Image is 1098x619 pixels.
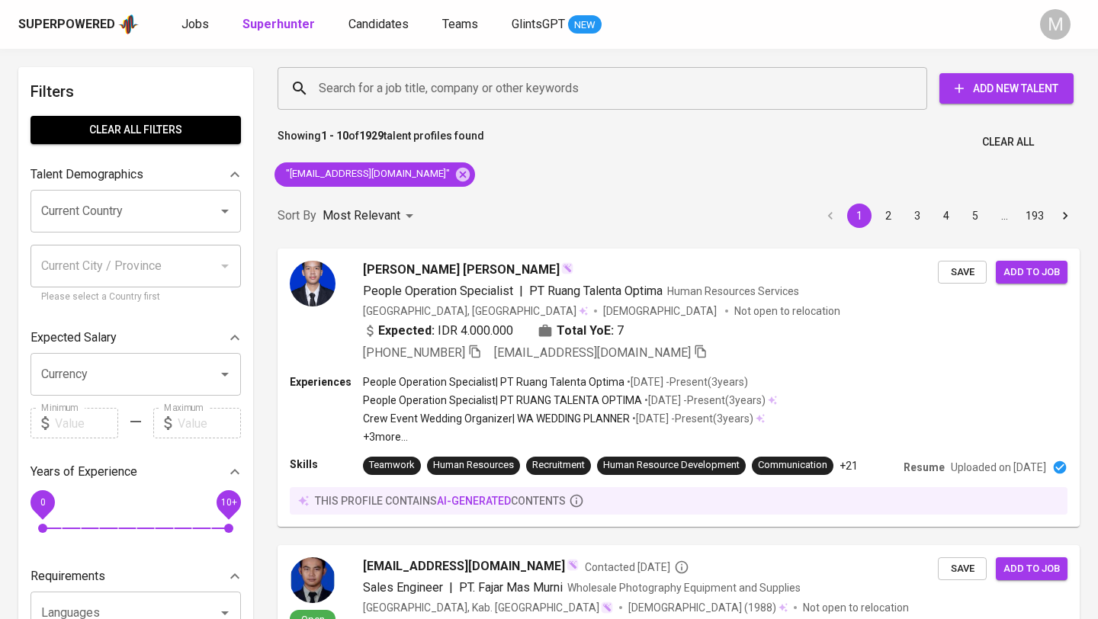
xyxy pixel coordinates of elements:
span: | [519,282,523,300]
div: M [1040,9,1071,40]
div: … [992,208,1016,223]
span: 10+ [220,497,236,508]
span: Jobs [181,17,209,31]
h6: Filters [30,79,241,104]
button: Add to job [996,261,1067,284]
button: Go to page 3 [905,204,929,228]
div: Human Resources [433,458,514,473]
button: Clear All [976,128,1040,156]
button: page 1 [847,204,872,228]
span: | [449,579,453,597]
span: Save [945,560,979,578]
span: 0 [40,497,45,508]
svg: By Jakarta recruiter [674,560,689,575]
span: Add to job [1003,264,1060,281]
p: • [DATE] - Present ( 3 years ) [630,411,753,426]
div: Expected Salary [30,322,241,353]
a: Superhunter [242,15,318,34]
button: Add New Talent [939,73,1074,104]
span: [PHONE_NUMBER] [363,345,465,360]
button: Clear All filters [30,116,241,144]
span: PT. Fajar Mas Murni [459,580,563,595]
button: Open [214,200,236,222]
span: 7 [617,322,624,340]
div: [GEOGRAPHIC_DATA], [GEOGRAPHIC_DATA] [363,303,588,319]
span: Save [945,264,979,281]
div: Most Relevant [323,202,419,230]
p: Expected Salary [30,329,117,347]
a: Teams [442,15,481,34]
p: People Operation Specialist | PT RUANG TALENTA OPTIMA [363,393,642,408]
div: Teamwork [369,458,415,473]
p: this profile contains contents [315,493,566,508]
div: Talent Demographics [30,159,241,190]
p: Uploaded on [DATE] [951,460,1046,475]
span: Candidates [348,17,409,31]
span: [DEMOGRAPHIC_DATA] [628,600,744,615]
span: [EMAIL_ADDRESS][DOMAIN_NAME] [494,345,691,360]
div: [GEOGRAPHIC_DATA], Kab. [GEOGRAPHIC_DATA] [363,600,613,615]
span: [PERSON_NAME] [PERSON_NAME] [363,261,560,279]
span: Human Resources Services [667,285,799,297]
span: Add New Talent [952,79,1061,98]
span: Contacted [DATE] [585,560,689,575]
img: app logo [118,13,139,36]
span: People Operation Specialist [363,284,513,298]
p: Years of Experience [30,463,137,481]
a: [PERSON_NAME] [PERSON_NAME]People Operation Specialist|PT Ruang Talenta OptimaHuman Resources Ser... [278,249,1080,527]
div: Recruitment [532,458,585,473]
p: People Operation Specialist | PT Ruang Talenta Optima [363,374,624,390]
p: Requirements [30,567,105,585]
p: Most Relevant [323,207,400,225]
button: Add to job [996,557,1067,581]
button: Go to next page [1053,204,1077,228]
img: magic_wand.svg [561,262,573,274]
span: Clear All [982,133,1034,152]
button: Go to page 4 [934,204,958,228]
b: 1 - 10 [321,130,348,142]
img: 26a456801687b08c988afe20801faa93.jpg [290,261,335,306]
input: Value [55,408,118,438]
b: Superhunter [242,17,315,31]
span: AI-generated [437,495,511,507]
p: Not open to relocation [803,600,909,615]
b: Expected: [378,322,435,340]
img: magic_wand.svg [601,601,613,614]
button: Save [938,557,987,581]
span: PT Ruang Talenta Optima [529,284,663,298]
span: [DEMOGRAPHIC_DATA] [603,303,719,319]
span: Clear All filters [43,120,229,140]
button: Go to page 2 [876,204,901,228]
p: +3 more ... [363,429,777,444]
p: Showing of talent profiles found [278,128,484,156]
b: Total YoE: [557,322,614,340]
span: NEW [568,18,602,33]
input: Value [178,408,241,438]
button: Save [938,261,987,284]
div: Superpowered [18,16,115,34]
span: Teams [442,17,478,31]
b: 1929 [359,130,384,142]
p: • [DATE] - Present ( 3 years ) [624,374,748,390]
button: Open [214,364,236,385]
p: Experiences [290,374,363,390]
p: Not open to relocation [734,303,840,319]
button: Go to page 193 [1021,204,1048,228]
span: GlintsGPT [512,17,565,31]
div: Years of Experience [30,457,241,487]
div: Requirements [30,561,241,592]
div: (1988) [628,600,788,615]
a: Jobs [181,15,212,34]
span: "[EMAIL_ADDRESS][DOMAIN_NAME]" [274,167,459,181]
div: IDR 4.000.000 [363,322,513,340]
p: Skills [290,457,363,472]
img: magic_wand.svg [567,559,579,571]
button: Go to page 5 [963,204,987,228]
div: Human Resource Development [603,458,740,473]
img: 06d63c3163b0b59a59c0bd3544c62eb2.jpg [290,557,335,603]
a: Superpoweredapp logo [18,13,139,36]
p: Crew Event Wedding Organizer | WA WEDDING PLANNER [363,411,630,426]
p: Resume [904,460,945,475]
a: GlintsGPT NEW [512,15,602,34]
nav: pagination navigation [816,204,1080,228]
